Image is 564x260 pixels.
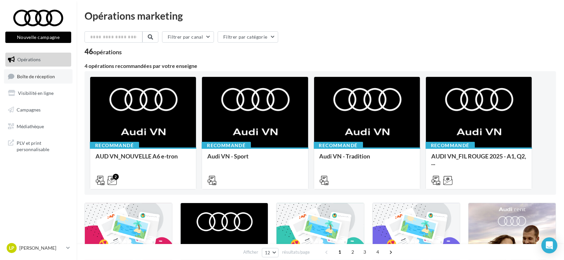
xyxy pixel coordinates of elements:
span: Campagnes [17,107,41,113]
span: LP [9,245,14,251]
span: Opérations [17,57,41,62]
span: Médiathèque [17,123,44,129]
div: Open Intercom Messenger [541,237,557,253]
span: 3 [359,247,370,257]
a: Campagnes [4,103,73,117]
span: 12 [265,250,271,255]
span: 1 [334,247,345,257]
span: 4 [372,247,383,257]
p: [PERSON_NAME] [19,245,64,251]
span: Boîte de réception [17,73,55,79]
div: opérations [93,49,122,55]
div: 2 [113,174,119,180]
div: 4 opérations recommandées par votre enseigne [85,63,556,69]
div: Recommandé [90,142,139,149]
a: Boîte de réception [4,69,73,84]
div: Opérations marketing [85,11,556,21]
div: Recommandé [426,142,475,149]
button: Filtrer par catégorie [218,31,278,43]
button: Nouvelle campagne [5,32,71,43]
span: 2 [347,247,358,257]
span: Audi VN - Sport [207,152,249,160]
span: Afficher [243,249,258,255]
a: Médiathèque [4,120,73,133]
button: 12 [262,248,279,257]
a: Visibilité en ligne [4,86,73,100]
span: AUD VN_NOUVELLE A6 e-tron [95,152,178,160]
span: Audi VN - Tradition [319,152,370,160]
div: 46 [85,48,122,55]
a: Opérations [4,53,73,67]
div: Recommandé [314,142,363,149]
span: AUDI VN_FIL ROUGE 2025 - A1, Q2, ... [431,152,526,166]
a: LP [PERSON_NAME] [5,242,71,254]
span: résultats/page [282,249,310,255]
div: Recommandé [202,142,251,149]
span: PLV et print personnalisable [17,138,69,153]
button: Filtrer par canal [162,31,214,43]
span: Visibilité en ligne [18,90,54,96]
a: PLV et print personnalisable [4,136,73,155]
